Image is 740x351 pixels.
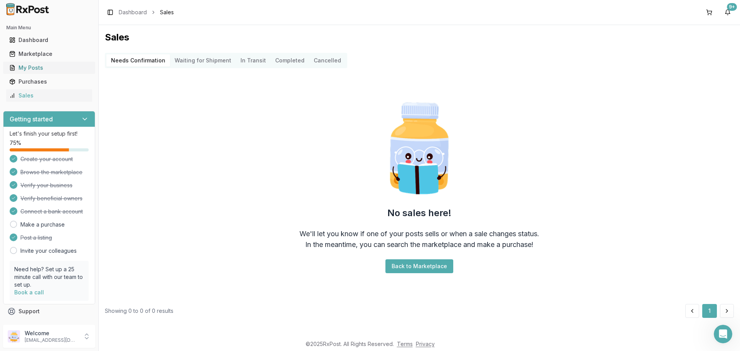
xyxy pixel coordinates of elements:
a: Dashboard [6,33,92,47]
button: 1 [702,304,717,318]
div: In the meantime, you can search the marketplace and make a purchase! [305,239,533,250]
span: Post a listing [20,234,52,242]
img: RxPost Logo [3,3,52,15]
button: Sales [3,89,95,102]
div: Marketplace [9,50,89,58]
a: Sales [6,89,92,102]
button: Marketplace [3,48,95,60]
span: Verify beneficial owners [20,195,82,202]
p: [EMAIL_ADDRESS][DOMAIN_NAME] [25,337,78,343]
a: Dashboard [119,8,147,16]
h3: Getting started [10,114,53,124]
nav: breadcrumb [119,8,174,16]
div: Purchases [9,78,89,86]
span: Sales [160,8,174,16]
span: Browse the marketplace [20,168,82,176]
img: Smart Pill Bottle [370,99,469,198]
button: Waiting for Shipment [170,54,236,67]
button: 9+ [721,6,734,18]
a: Invite your colleagues [20,247,77,255]
div: Showing 0 to 0 of 0 results [105,307,173,315]
span: 75 % [10,139,21,147]
a: Purchases [6,75,92,89]
div: My Posts [9,64,89,72]
button: In Transit [236,54,271,67]
button: Purchases [3,76,95,88]
a: Make a purchase [20,221,65,228]
h1: Sales [105,31,734,44]
h2: Main Menu [6,25,92,31]
button: Dashboard [3,34,95,46]
a: Privacy [416,341,435,347]
div: Sales [9,92,89,99]
button: Support [3,304,95,318]
a: Book a call [14,289,44,296]
div: 9+ [727,3,737,11]
p: Need help? Set up a 25 minute call with our team to set up. [14,265,84,289]
span: Verify your business [20,181,72,189]
button: My Posts [3,62,95,74]
span: Feedback [18,321,45,329]
button: Needs Confirmation [106,54,170,67]
img: User avatar [8,330,20,343]
h2: No sales here! [387,207,451,219]
button: Feedback [3,318,95,332]
p: Welcome [25,329,78,337]
span: Connect a bank account [20,208,83,215]
a: Terms [397,341,413,347]
a: Marketplace [6,47,92,61]
div: Dashboard [9,36,89,44]
button: Back to Marketplace [385,259,453,273]
span: Create your account [20,155,73,163]
p: Let's finish your setup first! [10,130,89,138]
button: Completed [271,54,309,67]
iframe: Intercom live chat [714,325,732,343]
div: We'll let you know if one of your posts sells or when a sale changes status. [299,228,539,239]
button: Cancelled [309,54,346,67]
a: My Posts [6,61,92,75]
